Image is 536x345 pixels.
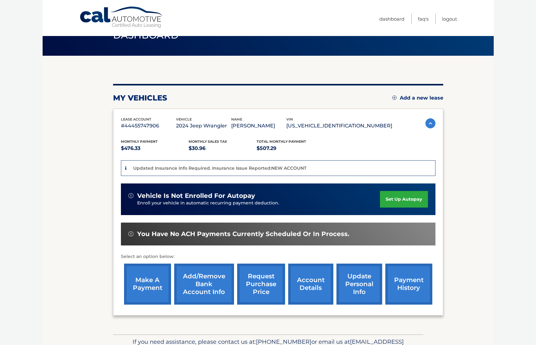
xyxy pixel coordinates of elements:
[121,139,158,144] span: Monthly Payment
[121,121,176,130] p: #44455747906
[176,117,192,121] span: vehicle
[442,14,457,24] a: Logout
[288,264,333,305] a: account details
[257,144,325,153] p: $507.29
[418,14,429,24] a: FAQ's
[379,14,404,24] a: Dashboard
[231,117,242,121] span: name
[128,193,133,198] img: alert-white.svg
[176,121,231,130] p: 2024 Jeep Wrangler
[385,264,432,305] a: payment history
[137,192,255,200] span: vehicle is not enrolled for autopay
[425,118,435,128] img: accordion-active.svg
[124,264,171,305] a: make a payment
[137,200,380,207] p: Enroll your vehicle in automatic recurring payment deduction.
[392,95,443,101] a: Add a new lease
[336,264,382,305] a: update personal info
[133,165,306,171] p: Updated Insurance Info Required. Insurance Issue Reported:NEW ACCOUNT
[231,121,286,130] p: [PERSON_NAME]
[257,139,306,144] span: Total Monthly Payment
[121,144,189,153] p: $476.33
[286,121,392,130] p: [US_VEHICLE_IDENTIFICATION_NUMBER]
[79,6,164,28] a: Cal Automotive
[121,253,435,260] p: Select an option below:
[174,264,234,305] a: Add/Remove bank account info
[137,230,349,238] span: You have no ACH payments currently scheduled or in process.
[189,144,257,153] p: $30.96
[128,231,133,236] img: alert-white.svg
[392,95,397,100] img: add.svg
[189,139,227,144] span: Monthly sales Tax
[113,93,167,103] h2: my vehicles
[121,117,151,121] span: lease account
[380,191,428,208] a: set up autopay
[286,117,293,121] span: vin
[237,264,285,305] a: request purchase price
